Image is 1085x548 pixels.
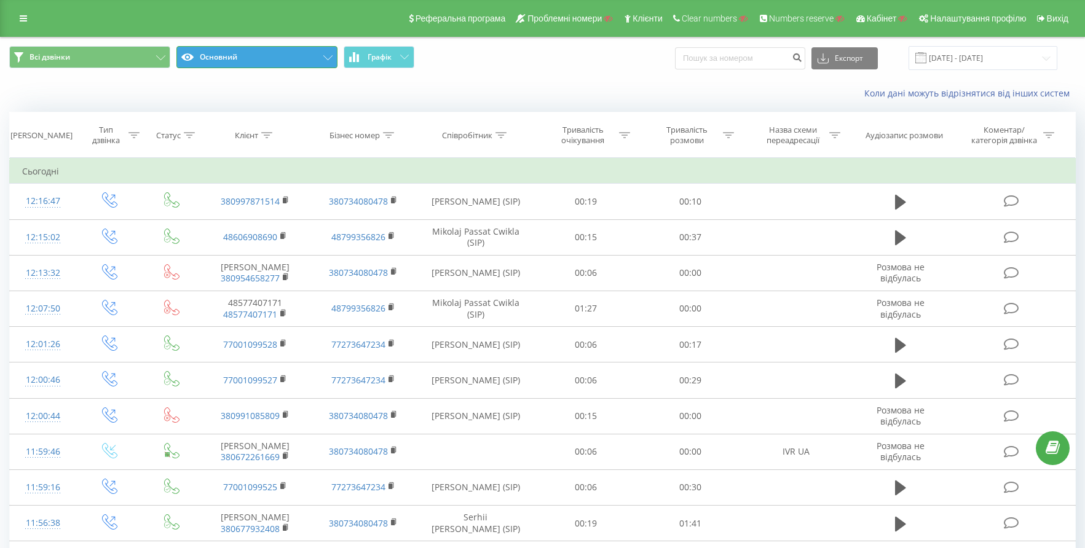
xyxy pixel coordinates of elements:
[654,125,720,146] div: Тривалість розмови
[638,398,742,434] td: 00:00
[223,231,277,243] a: 48606908690
[331,302,385,314] a: 48799356826
[534,291,638,326] td: 01:27
[368,53,392,61] span: Графік
[417,362,534,398] td: [PERSON_NAME] (SIP)
[22,332,64,356] div: 12:01:26
[344,46,414,68] button: Графік
[866,130,943,141] div: Аудіозапис розмови
[417,398,534,434] td: [PERSON_NAME] (SIP)
[30,52,70,62] span: Всі дзвінки
[1047,14,1068,23] span: Вихід
[675,47,805,69] input: Пошук за номером
[877,440,925,463] span: Розмова не відбулась
[156,130,181,141] div: Статус
[22,440,64,464] div: 11:59:46
[638,362,742,398] td: 00:29
[417,469,534,505] td: [PERSON_NAME] (SIP)
[638,469,742,505] td: 00:30
[968,125,1040,146] div: Коментар/категорія дзвінка
[22,297,64,321] div: 12:07:50
[742,434,850,469] td: IVR UA
[864,87,1076,99] a: Коли дані можуть відрізнятися вiд інших систем
[22,476,64,499] div: 11:59:16
[638,255,742,291] td: 00:00
[9,46,170,68] button: Всі дзвінки
[930,14,1026,23] span: Налаштування профілю
[417,506,534,541] td: Serhii [PERSON_NAME] (SIP)
[223,339,277,350] a: 77001099528
[638,327,742,362] td: 00:17
[221,195,280,207] a: 380997871514
[417,219,534,255] td: Mikolaj Passat Cwikla (SIP)
[534,184,638,219] td: 00:19
[638,219,742,255] td: 00:37
[534,434,638,469] td: 00:06
[201,291,309,326] td: 48577407171
[201,506,309,541] td: [PERSON_NAME]
[329,445,388,457] a: 380734080478
[329,195,388,207] a: 380734080478
[329,267,388,278] a: 380734080478
[417,184,534,219] td: [PERSON_NAME] (SIP)
[22,261,64,285] div: 12:13:32
[221,410,280,421] a: 380991085809
[223,481,277,493] a: 77001099525
[638,291,742,326] td: 00:00
[329,130,380,141] div: Бізнес номер
[176,46,337,68] button: Основний
[877,261,925,284] span: Розмова не відбулась
[638,506,742,541] td: 01:41
[877,404,925,427] span: Розмова не відбулась
[221,451,280,463] a: 380672261669
[221,523,280,534] a: 380677932408
[223,374,277,386] a: 77001099527
[10,159,1076,184] td: Сьогодні
[550,125,616,146] div: Тривалість очікування
[760,125,826,146] div: Назва схеми переадресації
[442,130,492,141] div: Співробітник
[417,327,534,362] td: [PERSON_NAME] (SIP)
[201,434,309,469] td: [PERSON_NAME]
[534,469,638,505] td: 00:06
[223,308,277,320] a: 48577407171
[877,297,925,319] span: Розмова не відбулась
[534,398,638,434] td: 00:15
[22,189,64,213] div: 12:16:47
[416,14,506,23] span: Реферальна програма
[534,327,638,362] td: 00:06
[329,410,388,421] a: 380734080478
[811,47,878,69] button: Експорт
[22,404,64,428] div: 12:00:44
[329,517,388,529] a: 380734080478
[331,231,385,243] a: 48799356826
[331,481,385,493] a: 77273647234
[331,339,385,350] a: 77273647234
[682,14,737,23] span: Clear numbers
[221,272,280,284] a: 380954658277
[235,130,258,141] div: Клієнт
[638,434,742,469] td: 00:00
[22,511,64,535] div: 11:56:38
[633,14,663,23] span: Клієнти
[417,291,534,326] td: Mikolaj Passat Cwikla (SIP)
[10,130,73,141] div: [PERSON_NAME]
[638,184,742,219] td: 00:10
[534,362,638,398] td: 00:06
[331,374,385,386] a: 77273647234
[534,255,638,291] td: 00:06
[527,14,602,23] span: Проблемні номери
[417,255,534,291] td: [PERSON_NAME] (SIP)
[201,255,309,291] td: [PERSON_NAME]
[22,368,64,392] div: 12:00:46
[534,219,638,255] td: 00:15
[87,125,125,146] div: Тип дзвінка
[867,14,897,23] span: Кабінет
[22,225,64,249] div: 12:15:02
[769,14,834,23] span: Numbers reserve
[534,506,638,541] td: 00:19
